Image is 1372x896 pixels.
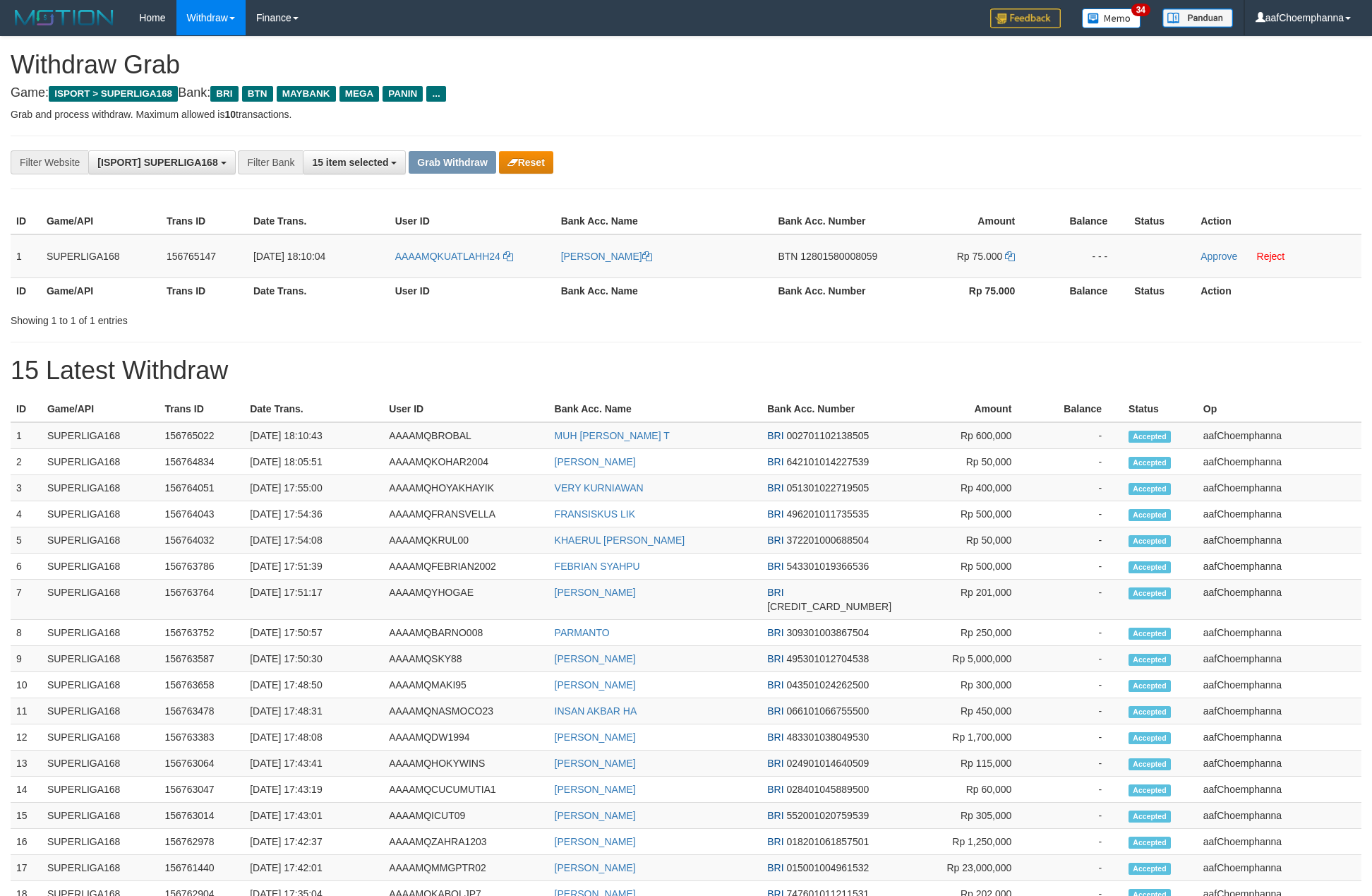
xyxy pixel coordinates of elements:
[1198,672,1361,698] td: aafChoemphanna
[897,672,1033,698] td: Rp 300,000
[767,731,783,743] span: BRI
[49,86,178,102] span: ISPORT > SUPERLIGA168
[897,580,1033,620] td: Rp 201,000
[555,587,636,598] a: [PERSON_NAME]
[555,731,636,743] a: [PERSON_NAME]
[11,672,42,698] td: 10
[244,672,383,698] td: [DATE] 17:48:50
[42,855,160,881] td: SUPERLIGA168
[161,208,248,234] th: Trans ID
[383,580,548,620] td: AAAAMQYHOGAE
[11,422,42,449] td: 1
[339,86,380,102] span: MEGA
[244,554,383,580] td: [DATE] 17:51:39
[767,784,783,795] span: BRI
[383,724,548,751] td: AAAAMQDW1994
[42,501,160,527] td: SUPERLIGA168
[897,777,1033,803] td: Rp 60,000
[555,653,636,664] a: [PERSON_NAME]
[11,698,42,724] td: 11
[1195,277,1361,304] th: Action
[395,251,513,262] a: AAAAMQKUATLAHH24
[42,527,160,554] td: SUPERLIGA168
[897,646,1033,672] td: Rp 5,000,000
[383,829,548,855] td: AAAAMQZAHRA1203
[1033,396,1123,422] th: Balance
[167,251,216,262] span: 156765147
[897,554,1033,580] td: Rp 500,000
[248,208,390,234] th: Date Trans.
[1033,751,1123,777] td: -
[383,527,548,554] td: AAAAMQKRUL00
[160,620,245,646] td: 156763752
[1131,4,1150,16] span: 34
[786,679,869,691] span: Copy 043501024262500 to clipboard
[160,580,245,620] td: 156763764
[762,396,897,422] th: Bank Acc. Number
[772,277,898,304] th: Bank Acc. Number
[1082,8,1141,28] img: Button%20Memo.svg
[1198,803,1361,829] td: aafChoemphanna
[11,208,41,234] th: ID
[555,836,636,847] a: [PERSON_NAME]
[767,862,783,873] span: BRI
[897,396,1033,422] th: Amount
[383,672,548,698] td: AAAAMQMAKI95
[800,251,877,262] span: Copy 12801580008059 to clipboard
[555,508,635,520] a: FRANSISKUS LIK
[11,580,42,620] td: 7
[786,627,869,638] span: Copy 309301003867504 to clipboard
[1198,646,1361,672] td: aafChoemphanna
[160,449,245,475] td: 156764834
[897,698,1033,724] td: Rp 450,000
[11,501,42,527] td: 4
[11,277,41,304] th: ID
[253,251,325,262] span: [DATE] 18:10:04
[42,422,160,449] td: SUPERLIGA168
[1257,251,1285,262] a: Reject
[555,456,636,467] a: [PERSON_NAME]
[42,620,160,646] td: SUPERLIGA168
[11,724,42,751] td: 12
[42,475,160,501] td: SUPERLIGA168
[1033,646,1123,672] td: -
[1198,620,1361,646] td: aafChoemphanna
[244,422,383,449] td: [DATE] 18:10:43
[786,653,869,664] span: Copy 495301012704538 to clipboard
[383,751,548,777] td: AAAAMQHOKYWINS
[161,277,248,304] th: Trans ID
[11,86,1361,100] h4: Game: Bank:
[160,751,245,777] td: 156763064
[1033,855,1123,881] td: -
[383,86,423,102] span: PANIN
[97,157,217,168] span: [ISPORT] SUPERLIGA168
[786,561,869,572] span: Copy 543301019366536 to clipboard
[242,86,273,102] span: BTN
[11,527,42,554] td: 5
[786,508,869,520] span: Copy 496201011735535 to clipboard
[42,396,160,422] th: Game/API
[160,527,245,554] td: 156764032
[238,150,303,174] div: Filter Bank
[786,482,869,494] span: Copy 051301022719505 to clipboard
[1033,475,1123,501] td: -
[990,8,1061,28] img: Feedback.jpg
[11,107,1361,121] p: Grab and process withdraw. Maximum allowed is transactions.
[11,554,42,580] td: 6
[11,357,1361,385] h1: 15 Latest Withdraw
[1129,654,1171,666] span: Accepted
[11,234,41,278] td: 1
[957,251,1003,262] span: Rp 75.000
[1005,251,1015,262] a: Copy 75000 to clipboard
[11,620,42,646] td: 8
[1033,698,1123,724] td: -
[1198,554,1361,580] td: aafChoemphanna
[786,836,869,847] span: Copy 018201061857501 to clipboard
[160,672,245,698] td: 156763658
[160,396,245,422] th: Trans ID
[244,396,383,422] th: Date Trans.
[1200,251,1237,262] a: Approve
[383,777,548,803] td: AAAAMQCUCUMUTIA1
[767,705,783,717] span: BRI
[383,554,548,580] td: AAAAMQFEBRIAN2002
